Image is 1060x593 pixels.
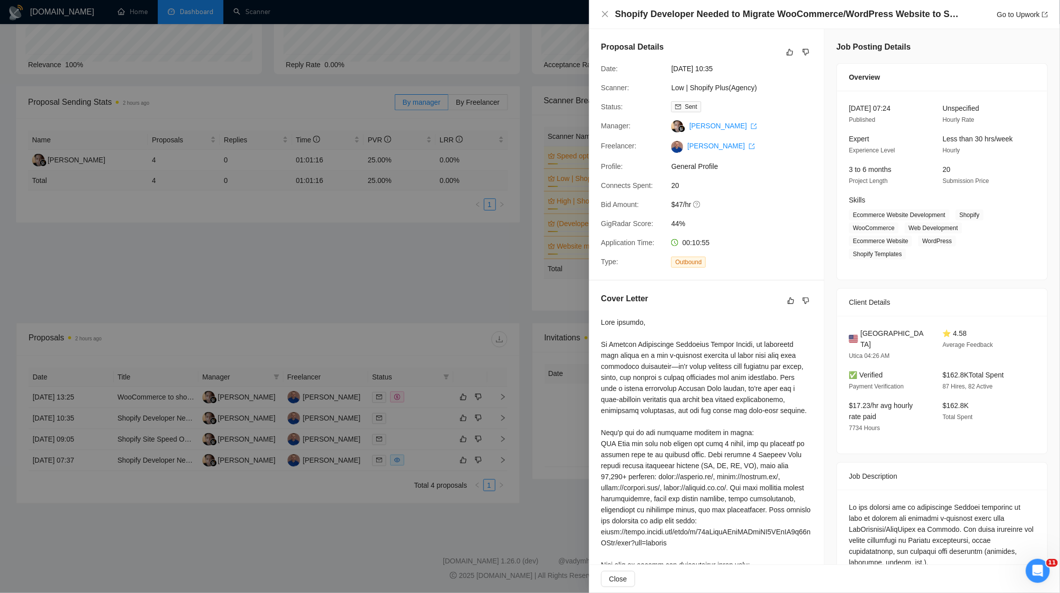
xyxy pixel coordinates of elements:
[787,297,794,305] span: like
[849,289,1035,316] div: Client Details
[671,161,822,172] span: General Profile
[849,210,950,221] span: Ecommerce Website Development
[601,293,648,305] h5: Cover Letter
[849,249,906,260] span: Shopify Templates
[943,371,1004,379] span: $162.8K Total Spent
[943,329,967,337] span: ⭐ 4.58
[849,116,876,123] span: Published
[849,104,891,112] span: [DATE] 07:24
[601,103,623,111] span: Status:
[152,338,182,345] span: Помощь
[849,177,888,184] span: Project Length
[671,239,678,246] span: clock-circle
[21,158,41,178] img: Profile image for Nazar
[803,48,810,56] span: dislike
[786,48,793,56] span: like
[20,19,36,35] img: logo
[601,239,655,247] span: Application Time:
[918,236,956,247] span: WordPress
[10,135,190,187] div: Недавние сообщенияProfile image for NazarПривіт, підкажіть чи залишились у Вас запитання? Чи може...
[15,304,186,333] div: 🔠 GigRadar Search Syntax: Query Operators for Optimized Job Searches
[943,165,951,173] span: 20
[849,223,899,234] span: WooCommerce
[837,41,911,53] h5: Job Posting Details
[671,63,822,74] span: [DATE] 10:35
[784,46,796,58] button: like
[601,65,618,73] span: Date:
[943,341,993,348] span: Average Feedback
[45,159,410,167] span: Привіт, підкажіть чи залишились у Вас запитання? Чи можемо ми ще чимось допомогти?
[849,236,912,247] span: Ecommerce Website
[10,192,190,241] div: Отправить сообщениеОбычно мы отвечаем в течение менее минуты
[671,257,706,268] span: Outbound
[671,180,822,191] span: 20
[943,147,960,154] span: Hourly
[943,414,973,421] span: Total Spent
[45,168,65,179] div: Nazar
[997,11,1048,19] a: Go to Upworkexport
[601,142,637,150] span: Freelancer:
[905,223,962,234] span: Web Development
[601,571,635,587] button: Close
[671,218,822,229] span: 44%
[145,16,165,36] img: Profile image for Nazar
[849,165,892,173] span: 3 to 6 months
[861,328,927,350] span: [GEOGRAPHIC_DATA]
[601,122,631,130] span: Manager:
[943,402,969,410] span: $162.8K
[671,199,822,210] span: $47/hr
[67,168,114,179] div: • 1 дн. назад
[693,201,701,209] span: question-circle
[1046,559,1058,567] span: 11
[849,333,858,344] img: 🇺🇸
[1042,12,1048,18] span: export
[601,84,629,92] span: Scanner:
[15,275,186,304] div: ✅ How To: Connect your agency to [DOMAIN_NAME]
[21,256,91,266] span: Поиск по статьям
[601,201,639,209] span: Bid Amount:
[601,181,653,189] span: Connects Spent:
[956,210,984,221] span: Shopify
[785,295,797,307] button: like
[21,308,168,329] div: 🔠 GigRadar Search Syntax: Query Operators for Optimized Job Searches
[601,162,623,170] span: Profile:
[849,371,883,379] span: ✅ Verified
[943,177,989,184] span: Submission Price
[675,104,681,110] span: mail
[800,46,812,58] button: dislike
[749,143,755,149] span: export
[21,143,180,154] div: Недавние сообщения
[107,16,127,36] img: Profile image for Oleksandr
[671,84,757,92] a: Low | Shopify Plus(Agency)
[943,383,993,390] span: 87 Hires, 82 Active
[21,201,167,212] div: Отправить сообщение
[803,297,810,305] span: dislike
[20,71,180,88] p: Здравствуйте! 👋
[751,123,757,129] span: export
[849,352,890,359] span: Utica 04:26 AM
[849,425,880,432] span: 7734 Hours
[15,251,186,271] button: Поиск по статьям
[21,212,167,233] div: Обычно мы отвечаем в течение менее минуты
[601,220,653,228] span: GigRadar Score:
[21,279,168,300] div: ✅ How To: Connect your agency to [DOMAIN_NAME]
[609,573,627,584] span: Close
[20,88,180,122] p: Чем мы можем помочь?
[849,72,880,83] span: Overview
[849,383,904,390] span: Payment Verification
[601,10,609,19] button: Close
[601,41,664,53] h5: Proposal Details
[67,313,133,353] button: Чат
[126,16,146,36] img: Profile image for Mariia
[943,135,1013,143] span: Less than 30 hrs/week
[11,150,190,187] div: Profile image for NazarПривіт, підкажіть чи залишились у Вас запитання? Чи можемо ми ще чимось до...
[687,142,755,150] a: [PERSON_NAME] export
[685,103,697,110] span: Sent
[671,141,683,153] img: c1gfRzHJo4lwB2uvQU6P4BT15O_lr8ReaehWjS0ADxTjCRy4vAPwXYrdgz0EeetcBO
[849,196,866,204] span: Skills
[615,8,961,21] h4: Shopify Developer Needed to Migrate WooCommerce/WordPress Website to Shopify
[689,122,757,130] a: [PERSON_NAME] export
[172,16,190,34] div: Закрыть
[849,402,913,421] span: $17.23/hr avg hourly rate paid
[1026,559,1050,583] iframe: Intercom live chat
